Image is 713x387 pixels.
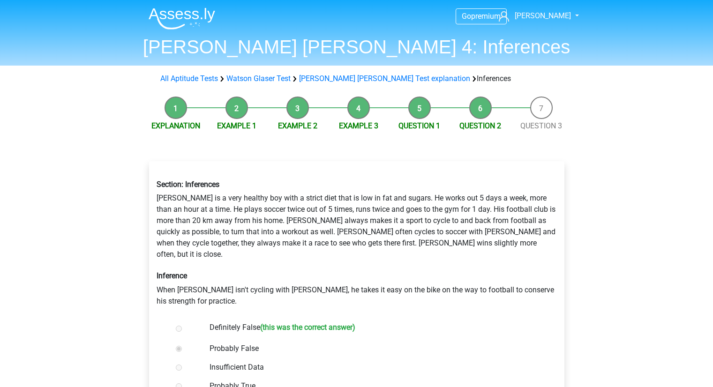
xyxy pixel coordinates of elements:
[151,121,200,130] a: Explanation
[278,121,317,130] a: Example 2
[471,12,501,21] span: premium
[157,271,557,280] h6: Inference
[160,74,218,83] a: All Aptitude Tests
[398,121,440,130] a: Question 1
[495,10,572,22] a: [PERSON_NAME]
[459,121,501,130] a: Question 2
[149,7,215,30] img: Assessly
[210,322,534,335] label: Definitely False
[520,121,562,130] a: Question 3
[141,36,572,58] h1: [PERSON_NAME] [PERSON_NAME] 4: Inferences
[226,74,291,83] a: Watson Glaser Test
[456,10,506,22] a: Gopremium
[260,323,355,332] h6: (this was the correct answer)
[210,362,534,373] label: Insufficient Data
[217,121,256,130] a: Example 1
[339,121,378,130] a: Example 3
[157,73,557,84] div: Inferences
[462,12,471,21] span: Go
[210,343,534,354] label: Probably False
[150,172,564,314] div: [PERSON_NAME] is a very healthy boy with a strict diet that is low in fat and sugars. He works ou...
[515,11,571,20] span: [PERSON_NAME]
[299,74,470,83] a: [PERSON_NAME] [PERSON_NAME] Test explanation
[157,180,557,189] h6: Section: Inferences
